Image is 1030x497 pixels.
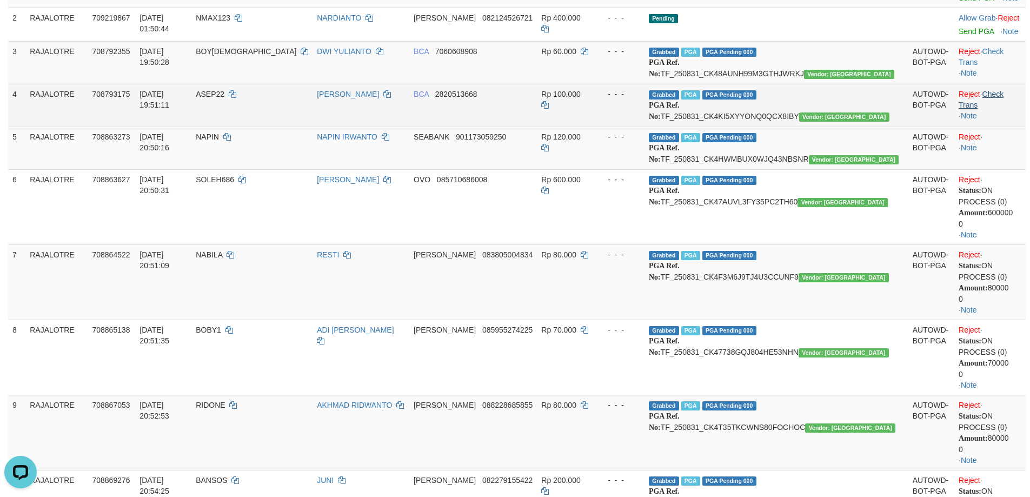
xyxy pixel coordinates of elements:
div: - - - [599,400,640,410]
a: Note [961,456,977,465]
div: - - - [599,89,640,100]
span: [DATE] 19:51:11 [139,90,169,109]
a: Reject [959,326,980,334]
span: [PERSON_NAME] [414,14,476,22]
span: [DATE] 20:50:31 [139,175,169,195]
a: Note [961,381,977,389]
span: Copy 7060608908 to clipboard [435,47,477,56]
b: Status: [959,412,981,420]
b: Amount: [959,284,988,292]
span: 708867053 [92,401,130,409]
span: Grabbed [649,133,679,142]
span: PGA Pending [702,90,756,100]
span: Vendor URL: https://checkout4.1velocity.biz [799,348,889,357]
span: [DATE] 20:50:16 [139,132,169,152]
td: 2 [8,8,25,41]
span: [DATE] 20:52:53 [139,401,169,420]
span: Grabbed [649,401,679,410]
span: · [959,14,998,22]
span: BANSOS [196,476,227,485]
span: RIDONE [196,401,225,409]
td: · · [954,320,1026,395]
span: [DATE] 20:51:09 [139,250,169,270]
div: ON PROCESS (0) 80000 0 [959,410,1021,455]
td: RAJALOTRE [25,8,88,41]
td: AUTOWD-BOT-PGA [908,320,954,395]
a: Reject [959,401,980,409]
div: - - - [599,12,640,23]
b: Status: [959,262,981,270]
span: Rp 60.000 [541,47,576,56]
span: 709219867 [92,14,130,22]
td: TF_250831_CK4T35TKCWNS80FOCHOC [644,395,908,470]
a: DWI YULIANTO [317,47,371,56]
a: Reject [959,132,980,141]
td: AUTOWD-BOT-PGA [908,127,954,169]
td: TF_250831_CK48AUNH99M3GTHJWRKJ [644,41,908,84]
span: Rp 400.000 [541,14,580,22]
a: Reject [998,14,1019,22]
a: Note [961,230,977,239]
span: 708864522 [92,250,130,259]
b: Amount: [959,434,988,442]
span: Vendor URL: https://checkout4.1velocity.biz [799,273,889,282]
span: BOBY1 [196,326,221,334]
a: ADI [PERSON_NAME] [317,326,394,334]
span: 708865138 [92,326,130,334]
a: Note [961,306,977,314]
span: Rp 120.000 [541,132,580,141]
td: · [954,8,1026,41]
td: RAJALOTRE [25,395,88,470]
span: PGA Pending [702,326,756,335]
span: Copy 082124526721 to clipboard [482,14,533,22]
span: SOLEH686 [196,175,234,184]
a: AKHMAD RIDWANTO [317,401,392,409]
span: Grabbed [649,176,679,185]
a: Note [961,111,977,120]
td: AUTOWD-BOT-PGA [908,244,954,320]
span: PGA Pending [702,133,756,142]
span: OVO [414,175,430,184]
span: PGA Pending [702,401,756,410]
a: Send PGA [959,27,994,36]
span: [PERSON_NAME] [414,250,476,259]
td: RAJALOTRE [25,244,88,320]
div: ON PROCESS (0) 70000 0 [959,335,1021,380]
td: 8 [8,320,25,395]
span: Rp 70.000 [541,326,576,334]
td: AUTOWD-BOT-PGA [908,41,954,84]
span: Copy 085955274225 to clipboard [482,326,533,334]
span: Marked by bbujamal [681,401,700,410]
b: Status: [959,487,981,495]
b: Amount: [959,359,988,367]
span: 708863273 [92,132,130,141]
td: RAJALOTRE [25,127,88,169]
div: - - - [599,475,640,486]
td: 5 [8,127,25,169]
span: Vendor URL: https://checkout4.1velocity.biz [804,70,894,79]
a: Note [961,69,977,77]
td: 4 [8,84,25,127]
span: 708863627 [92,175,130,184]
span: Marked by bbujamal [681,326,700,335]
td: 7 [8,244,25,320]
span: Copy 083805004834 to clipboard [482,250,533,259]
span: BCA [414,90,429,98]
span: [DATE] 01:50:44 [139,14,169,33]
span: [DATE] 19:50:28 [139,47,169,67]
b: Status: [959,187,981,195]
span: PGA Pending [702,251,756,260]
span: Marked by bbujamal [681,476,700,486]
td: · · [954,169,1026,244]
span: [DATE] 20:51:35 [139,326,169,345]
span: Rp 200.000 [541,476,580,485]
span: PGA Pending [702,48,756,57]
b: PGA Ref. No: [649,101,680,121]
div: ON PROCESS (0) 80000 0 [959,260,1021,304]
a: Reject [959,250,980,259]
b: PGA Ref. No: [649,262,680,281]
td: TF_250831_CK4F3M6J9TJ4U3CCUNF9 [644,244,908,320]
span: Vendor URL: https://checkout4.1velocity.biz [798,198,888,207]
td: RAJALOTRE [25,169,88,244]
span: Rp 80.000 [541,401,576,409]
